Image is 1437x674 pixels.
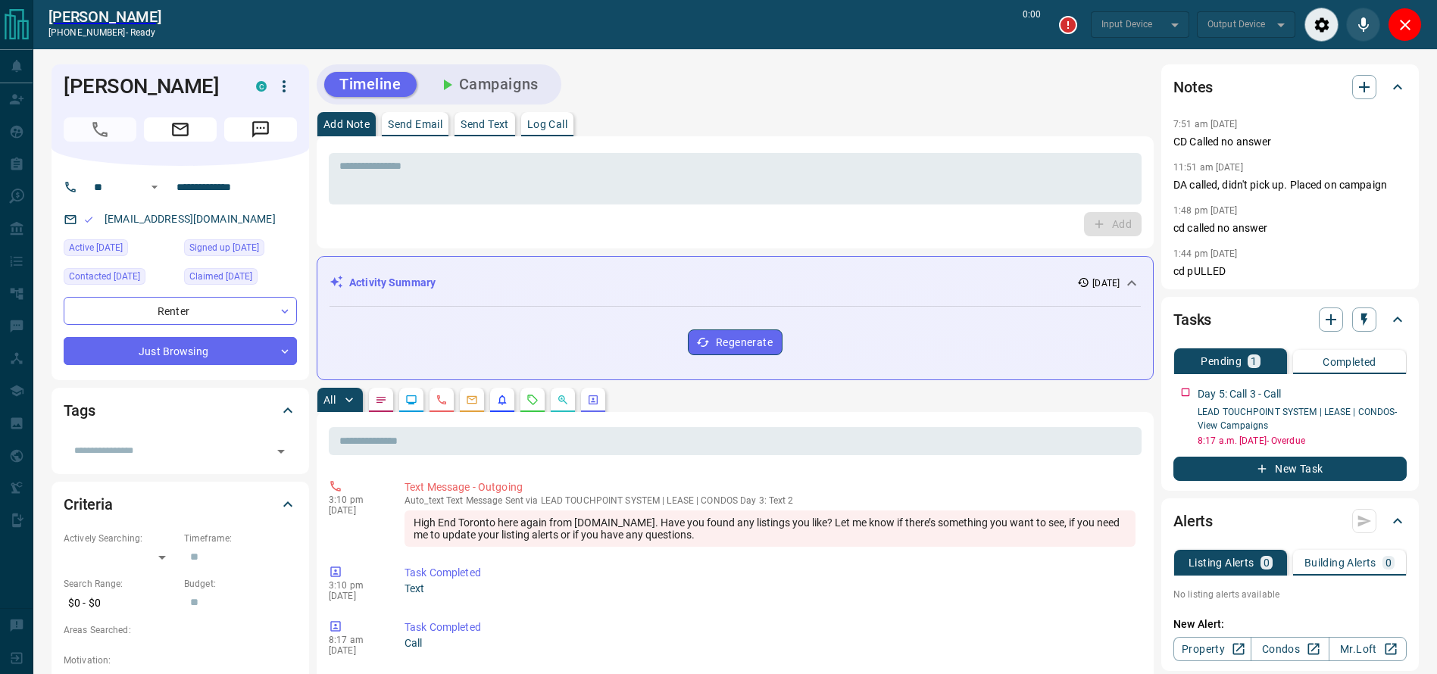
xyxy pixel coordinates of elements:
[1323,357,1376,367] p: Completed
[1173,69,1407,105] div: Notes
[1198,407,1398,431] a: LEAD TOUCHPOINT SYSTEM | LEASE | CONDOS- View Campaigns
[64,297,297,325] div: Renter
[1173,616,1407,632] p: New Alert:
[105,213,276,225] a: [EMAIL_ADDRESS][DOMAIN_NAME]
[184,532,297,545] p: Timeframe:
[1189,557,1254,568] p: Listing Alerts
[1173,264,1407,279] p: cd pULLED
[329,505,382,516] p: [DATE]
[64,577,177,591] p: Search Range:
[1173,162,1243,173] p: 11:51 am [DATE]
[405,495,1136,506] p: Text Message Sent via LEAD TOUCHPOINT SYSTEM | LEASE | CONDOS Day 3: Text 2
[323,119,370,129] p: Add Note
[1385,557,1392,568] p: 0
[1329,637,1407,661] a: Mr.Loft
[1173,205,1238,216] p: 1:48 pm [DATE]
[184,239,297,261] div: Wed Jun 10 2020
[189,240,259,255] span: Signed up [DATE]
[64,337,297,365] div: Just Browsing
[270,441,292,462] button: Open
[388,119,442,129] p: Send Email
[48,26,161,39] p: [PHONE_NUMBER] -
[1304,8,1339,42] div: Audio Settings
[144,117,217,142] span: Email
[64,74,233,98] h1: [PERSON_NAME]
[1201,356,1242,367] p: Pending
[1173,134,1407,150] p: CD Called no answer
[189,269,252,284] span: Claimed [DATE]
[375,394,387,406] svg: Notes
[1251,356,1257,367] p: 1
[526,394,539,406] svg: Requests
[557,394,569,406] svg: Opportunities
[1264,557,1270,568] p: 0
[1092,276,1120,290] p: [DATE]
[324,72,417,97] button: Timeline
[323,395,336,405] p: All
[1173,220,1407,236] p: cd called no answer
[587,394,599,406] svg: Agent Actions
[48,8,161,26] a: [PERSON_NAME]
[329,591,382,601] p: [DATE]
[1173,75,1213,99] h2: Notes
[64,486,297,523] div: Criteria
[330,269,1141,297] div: Activity Summary[DATE]
[1304,557,1376,568] p: Building Alerts
[1173,248,1238,259] p: 1:44 pm [DATE]
[64,623,297,637] p: Areas Searched:
[130,27,156,38] span: ready
[1251,637,1329,661] a: Condos
[1023,8,1041,42] p: 0:00
[64,532,177,545] p: Actively Searching:
[405,619,1136,635] p: Task Completed
[405,581,1136,597] p: Text
[64,117,136,142] span: Call
[405,565,1136,581] p: Task Completed
[496,394,508,406] svg: Listing Alerts
[64,654,297,667] p: Motivation:
[329,645,382,656] p: [DATE]
[1173,637,1251,661] a: Property
[423,72,554,97] button: Campaigns
[329,635,382,645] p: 8:17 am
[1173,503,1407,539] div: Alerts
[64,398,95,423] h2: Tags
[1173,177,1407,193] p: DA called, didn't pick up. Placed on campaign
[64,239,177,261] div: Tue Oct 07 2025
[256,81,267,92] div: condos.ca
[64,268,177,289] div: Thu Oct 09 2025
[184,268,297,289] div: Tue Oct 07 2025
[1173,588,1407,601] p: No listing alerts available
[64,591,177,616] p: $0 - $0
[461,119,509,129] p: Send Text
[184,577,297,591] p: Budget:
[224,117,297,142] span: Message
[405,394,417,406] svg: Lead Browsing Activity
[1173,307,1211,332] h2: Tasks
[527,119,567,129] p: Log Call
[405,495,444,506] span: auto_text
[1346,8,1380,42] div: Mute
[1198,386,1282,402] p: Day 5: Call 3 - Call
[83,214,94,225] svg: Email Valid
[64,492,113,516] h2: Criteria
[405,510,1136,547] div: High End Toronto here again from [DOMAIN_NAME]. Have you found any listings you like? Let me know...
[1388,8,1422,42] div: Close
[69,269,140,284] span: Contacted [DATE]
[405,635,1136,651] p: Call
[1173,457,1407,481] button: New Task
[688,329,783,355] button: Regenerate
[466,394,478,406] svg: Emails
[1198,434,1407,448] p: 8:17 a.m. [DATE] - Overdue
[329,580,382,591] p: 3:10 pm
[329,495,382,505] p: 3:10 pm
[64,392,297,429] div: Tags
[349,275,436,291] p: Activity Summary
[69,240,123,255] span: Active [DATE]
[1173,119,1238,129] p: 7:51 am [DATE]
[1173,509,1213,533] h2: Alerts
[436,394,448,406] svg: Calls
[405,479,1136,495] p: Text Message - Outgoing
[1173,301,1407,338] div: Tasks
